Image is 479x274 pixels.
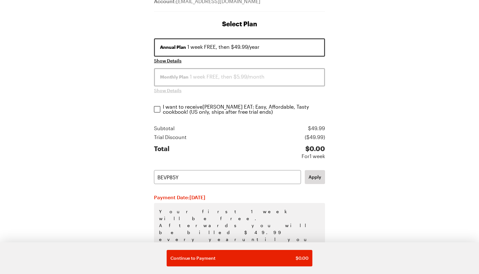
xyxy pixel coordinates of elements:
[167,250,312,266] button: Continue to Payment$0.00
[160,73,319,80] div: 1 week FREE, then $5.99/month
[154,106,160,112] input: I want to receive[PERSON_NAME] EAT: Easy, Affordable, Tasty cookbook! (US only, ships after free ...
[160,74,188,80] span: Monthly Plan
[160,44,186,50] span: Annual Plan
[154,124,175,132] div: Subtotal
[305,133,325,141] div: ($ 49.99 )
[154,38,325,57] button: Annual Plan 1 week FREE, then $49.99/year
[170,255,215,261] span: Continue to Payment
[305,170,325,184] button: Apply
[160,43,319,51] div: 1 week FREE, then $49.99/year
[309,174,321,180] span: Apply
[154,19,325,28] h1: Select Plan
[163,104,326,114] p: I want to receive [PERSON_NAME] EAT: Easy, Affordable, Tasty cookbook ! (US only, ships after fre...
[154,68,325,86] button: Monthly Plan 1 week FREE, then $5.99/month
[296,255,309,261] span: $ 0.00
[308,124,325,132] div: $ 49.99
[302,145,325,152] div: $ 0.00
[154,124,325,160] section: Price summary
[302,152,325,160] div: For 1 week
[154,170,301,184] input: Promo Code
[154,194,325,201] h2: Payment Date: [DATE]
[154,145,169,160] div: Total
[154,87,182,94] button: Show Details
[154,133,187,141] div: Trial Discount
[154,58,182,64] button: Show Details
